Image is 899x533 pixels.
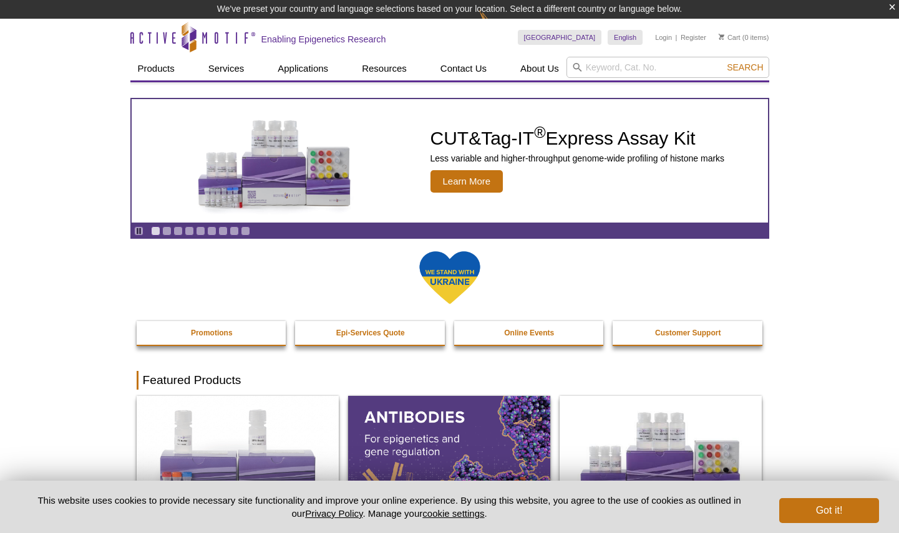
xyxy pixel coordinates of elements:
[655,329,721,337] strong: Customer Support
[241,226,250,236] a: Go to slide 9
[196,226,205,236] a: Go to slide 5
[613,321,764,345] a: Customer Support
[348,396,550,518] img: All Antibodies
[336,329,405,337] strong: Epi-Services Quote
[305,508,362,519] a: Privacy Policy
[681,33,706,42] a: Register
[134,226,143,236] a: Toggle autoplay
[534,123,545,141] sup: ®
[191,329,233,337] strong: Promotions
[137,396,339,518] img: DNA Library Prep Kit for Illumina
[723,62,767,73] button: Search
[719,33,741,42] a: Cart
[518,30,602,45] a: [GEOGRAPHIC_DATA]
[172,92,377,229] img: CUT&Tag-IT Express Assay Kit
[185,226,194,236] a: Go to slide 4
[173,226,183,236] a: Go to slide 3
[430,153,725,164] p: Less variable and higher-throughput genome-wide profiling of histone marks
[130,57,182,80] a: Products
[454,321,605,345] a: Online Events
[20,494,759,520] p: This website uses cookies to provide necessary site functionality and improve your online experie...
[608,30,643,45] a: English
[261,34,386,45] h2: Enabling Epigenetics Research
[295,321,446,345] a: Epi-Services Quote
[422,508,484,519] button: cookie settings
[201,57,252,80] a: Services
[162,226,172,236] a: Go to slide 2
[676,30,678,45] li: |
[655,33,672,42] a: Login
[270,57,336,80] a: Applications
[151,226,160,236] a: Go to slide 1
[566,57,769,78] input: Keyword, Cat. No.
[430,170,503,193] span: Learn More
[430,129,725,148] h2: CUT&Tag-IT Express Assay Kit
[419,250,481,305] img: We Stand With Ukraine
[132,99,768,223] a: CUT&Tag-IT Express Assay Kit CUT&Tag-IT®Express Assay Kit Less variable and higher-throughput gen...
[560,396,762,518] img: CUT&Tag-IT® Express Assay Kit
[137,371,763,390] h2: Featured Products
[132,99,768,223] article: CUT&Tag-IT Express Assay Kit
[727,62,763,72] span: Search
[719,30,769,45] li: (0 items)
[479,9,512,39] img: Change Here
[137,321,288,345] a: Promotions
[207,226,216,236] a: Go to slide 6
[504,329,554,337] strong: Online Events
[779,498,879,523] button: Got it!
[719,34,724,40] img: Your Cart
[513,57,566,80] a: About Us
[230,226,239,236] a: Go to slide 8
[218,226,228,236] a: Go to slide 7
[433,57,494,80] a: Contact Us
[354,57,414,80] a: Resources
